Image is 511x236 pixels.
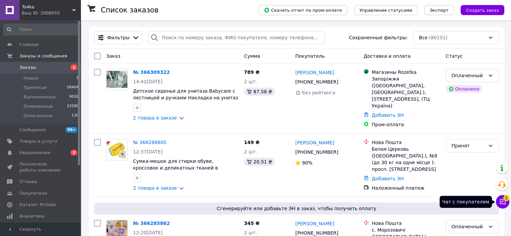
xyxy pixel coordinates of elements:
img: Фото товару [107,71,127,88]
span: 149 ₴ [244,140,259,145]
div: 20.51 ₴ [244,158,274,166]
span: 14:42[DATE] [133,79,163,84]
span: [PHONE_NUMBER] [295,230,338,236]
span: Заказы [19,64,36,70]
span: Сумма [244,53,260,59]
div: 87.58 ₴ [244,88,274,96]
span: 12:20[DATE] [133,230,163,235]
a: Добавить ЭН [372,176,403,181]
span: 12590 [67,103,79,109]
div: Нова Пошта [372,220,440,227]
span: Отзывы [19,179,37,185]
span: Покупатель [295,53,325,59]
a: Фото товару [106,139,128,160]
a: № 366309322 [133,69,170,75]
div: Магазины Rozetka [372,69,440,76]
div: Оплаченный [452,223,485,230]
div: Нова Пошта [372,139,440,146]
h1: Список заказов [101,6,159,14]
a: Детское сиденье для унитаза Babycare с лестницей и ручками Накладка на унитаз для детей со ступен... [133,88,238,107]
a: Создать заказ [454,7,504,12]
span: Аналитика [19,213,44,219]
span: 1 [76,75,79,81]
div: Белая Церковь ([GEOGRAPHIC_DATA].), №9 (до 30 кг на одне місце ): просп. [STREET_ADDRESS] [372,146,440,173]
span: 12:37[DATE] [133,149,163,154]
span: [PHONE_NUMBER] [295,79,338,85]
a: [PERSON_NAME] [295,139,334,146]
span: Товары и услуги [19,138,57,144]
span: 2 шт. [244,79,257,84]
a: № 366288805 [133,140,166,145]
button: Экспорт [424,5,454,15]
span: Принятые [24,85,47,91]
span: Заказ [106,53,120,59]
button: Управление статусами [354,5,418,15]
span: Покупатели [19,190,47,196]
span: Управление статусами [359,8,412,13]
span: Фильтры [107,34,129,41]
div: Запоріжжя ([GEOGRAPHIC_DATA], [GEOGRAPHIC_DATA].), [STREET_ADDRESS], (ТЦ Україна) [372,76,440,109]
button: Скачать отчет по пром-оплате [258,5,347,15]
span: Новые [24,75,38,81]
a: № 366285862 [133,221,170,226]
a: [PERSON_NAME] [295,69,334,76]
a: Сумка-мешок для стирки обуви, кроссовок и деликатных тканей в стиральной машине 39×19 см [133,158,218,177]
span: Сохраненные фильтры: [349,34,408,41]
span: Скачать отчет по пром-оплате [264,7,342,13]
span: [PHONE_NUMBER] [295,149,338,155]
span: Сообщения [19,127,46,133]
span: Оплаченные [24,113,52,119]
span: 99+ [66,127,77,133]
a: 2 товара в заказе [133,115,177,121]
span: Сгенерируйте или добавьте ЭН в заказ, чтобы получить оплату [97,205,496,212]
img: Фото товару [107,141,127,158]
span: 130 [72,113,79,119]
span: 90% [302,160,312,166]
button: Создать заказ [461,5,504,15]
span: Статус [446,53,463,59]
div: Принят [452,142,485,149]
span: Без рейтинга [302,90,335,95]
span: 9026 [69,94,79,100]
a: Фото товару [106,69,128,90]
span: To4ka [22,4,72,10]
span: Заказы и сообщения [19,53,67,59]
span: Все [419,34,428,41]
span: Отмененные [24,103,53,109]
div: Ваш ID: 2008055 [22,10,81,16]
span: Экспорт [430,8,449,13]
div: Оплаченный [452,72,485,79]
span: 789 ₴ [244,69,259,75]
a: Добавить ЭН [372,112,403,118]
div: Наложенный платеж [372,185,440,191]
span: Показатели работы компании [19,161,62,173]
span: Каталог ProSale [19,202,56,208]
span: Выполненные [24,94,56,100]
div: Пром-оплата [372,121,440,128]
input: Поиск по номеру заказа, ФИО покупателя, номеру телефона, Email, номеру накладной [148,31,325,44]
a: [PERSON_NAME] [295,220,334,227]
span: Главная [19,42,38,48]
span: Уведомления [19,150,50,156]
span: (80151) [429,35,448,40]
span: 58404 [67,85,79,91]
input: Поиск [3,23,79,36]
div: Оплачено [446,85,482,93]
span: 2 шт. [244,230,257,235]
span: Доставка и оплата [364,53,410,59]
div: Чат с покупателем [439,196,492,208]
span: Создать заказ [466,8,499,13]
span: 2 [503,195,509,201]
span: 345 ₴ [244,221,259,226]
span: 2 шт. [244,149,257,154]
button: Чат с покупателем2 [496,195,509,208]
span: 1 [71,64,77,70]
span: 3 [71,150,77,155]
a: 2 товара в заказе [133,185,177,191]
